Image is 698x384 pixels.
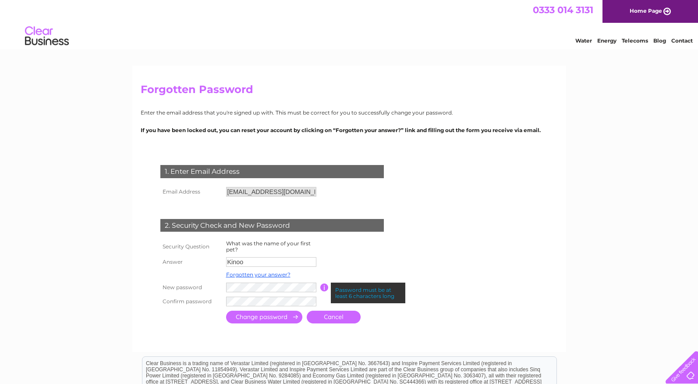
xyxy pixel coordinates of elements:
[320,284,329,291] input: Information
[141,108,558,117] p: Enter the email address that you're signed up with. This must be correct for you to successfully ...
[160,165,384,178] div: 1. Enter Email Address
[331,283,405,304] div: Password must be at least 6 characters long
[141,83,558,100] h2: Forgotten Password
[25,23,69,50] img: logo.png
[142,5,556,43] div: Clear Business is a trading name of Verastar Limited (registered in [GEOGRAPHIC_DATA] No. 3667643...
[597,37,617,44] a: Energy
[158,280,224,294] th: New password
[158,185,224,199] th: Email Address
[226,271,291,278] a: Forgotten your answer?
[307,311,361,323] a: Cancel
[226,311,302,323] input: Submit
[533,4,593,15] a: 0333 014 3131
[653,37,666,44] a: Blog
[158,255,224,269] th: Answer
[141,126,558,134] p: If you have been locked out, you can reset your account by clicking on “Forgotten your answer?” l...
[160,219,384,232] div: 2. Security Check and New Password
[575,37,592,44] a: Water
[158,294,224,309] th: Confirm password
[671,37,693,44] a: Contact
[158,238,224,255] th: Security Question
[622,37,648,44] a: Telecoms
[226,240,311,253] label: What was the name of your first pet?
